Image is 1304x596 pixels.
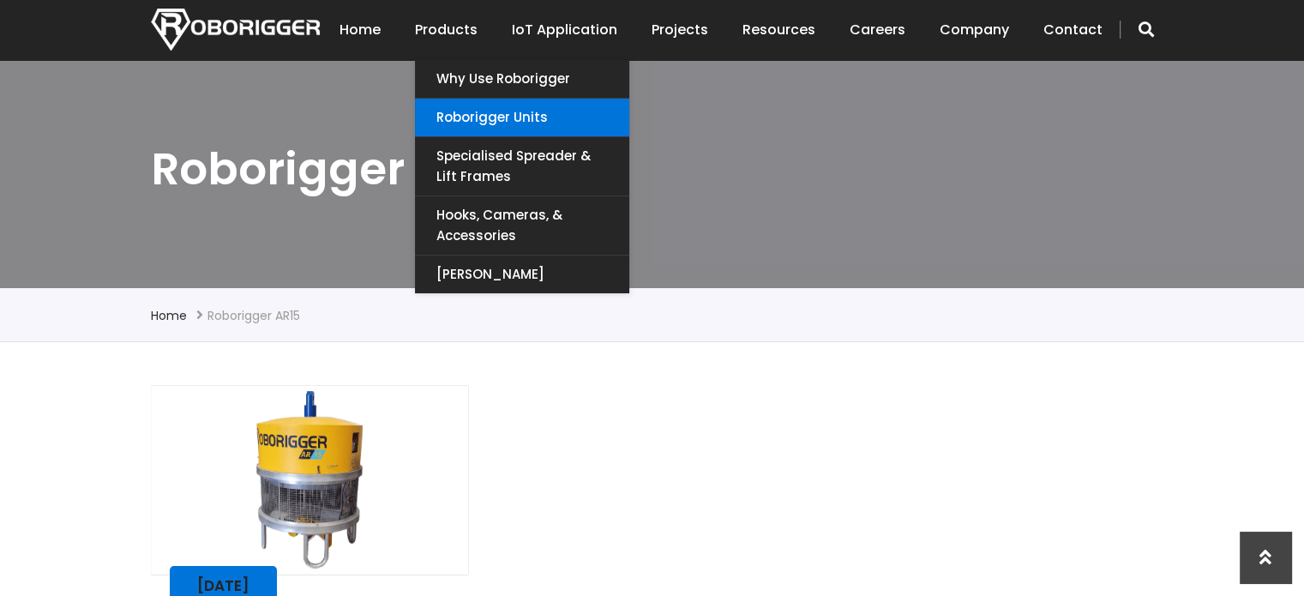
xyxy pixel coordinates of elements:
[742,3,815,57] a: Resources
[415,196,629,255] a: Hooks, Cameras, & Accessories
[512,3,617,57] a: IoT Application
[415,256,629,293] a: [PERSON_NAME]
[850,3,905,57] a: Careers
[151,9,320,51] img: Nortech
[1043,3,1103,57] a: Contact
[340,3,381,57] a: Home
[415,60,629,98] a: Why use Roborigger
[415,3,478,57] a: Products
[151,307,187,324] a: Home
[207,305,300,326] li: Roborigger AR15
[151,140,1154,198] h1: Roborigger AR15
[415,99,629,136] a: Roborigger Units
[652,3,708,57] a: Projects
[940,3,1009,57] a: Company
[415,137,629,196] a: Specialised Spreader & Lift Frames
